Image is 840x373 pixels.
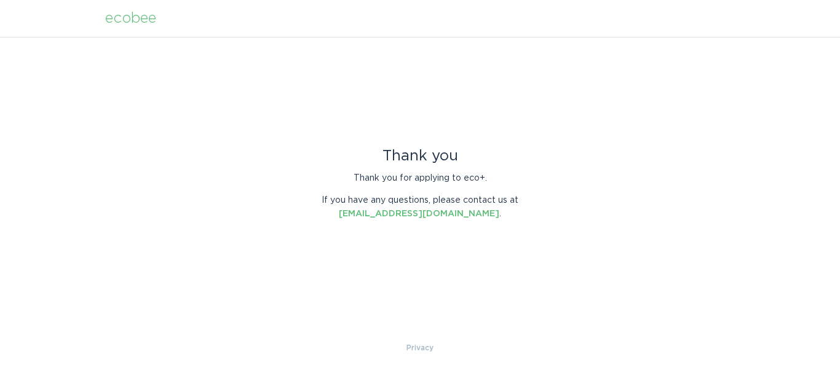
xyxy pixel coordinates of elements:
div: Thank you [312,149,528,163]
a: [EMAIL_ADDRESS][DOMAIN_NAME] [339,210,499,218]
a: Privacy Policy & Terms of Use [406,341,434,355]
p: If you have any questions, please contact us at . [312,194,528,221]
p: Thank you for applying to eco+. [312,171,528,185]
div: ecobee [105,12,156,25]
